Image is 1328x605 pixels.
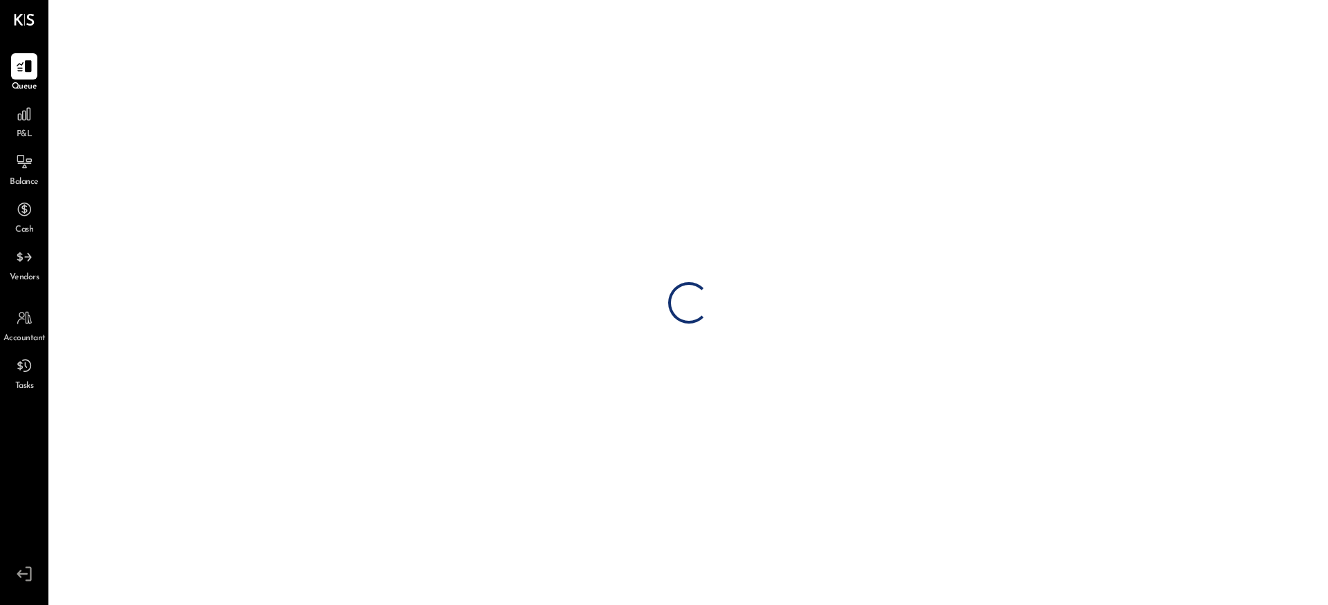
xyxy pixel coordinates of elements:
[10,272,39,284] span: Vendors
[1,149,48,189] a: Balance
[17,129,33,141] span: P&L
[1,101,48,141] a: P&L
[1,196,48,236] a: Cash
[1,244,48,284] a: Vendors
[12,81,37,93] span: Queue
[3,333,46,345] span: Accountant
[15,380,34,393] span: Tasks
[1,353,48,393] a: Tasks
[1,305,48,345] a: Accountant
[1,53,48,93] a: Queue
[15,224,33,236] span: Cash
[10,176,39,189] span: Balance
